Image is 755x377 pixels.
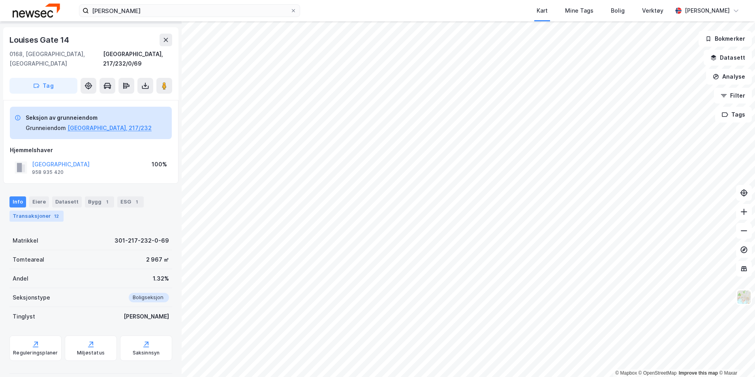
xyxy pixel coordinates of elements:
div: Grunneiendom [26,123,66,133]
div: Reguleringsplaner [13,350,58,356]
div: 12 [53,212,60,220]
button: Bokmerker [699,31,752,47]
button: Tags [715,107,752,123]
img: Z [736,290,751,305]
div: 301-217-232-0-69 [115,236,169,245]
div: Info [9,196,26,207]
div: Eiere [29,196,49,207]
div: Louises Gate 14 [9,34,71,46]
div: Kart [537,6,548,15]
div: Miljøstatus [77,350,105,356]
div: Saksinnsyn [133,350,160,356]
div: 2 967 ㎡ [146,255,169,264]
div: Verktøy [642,6,663,15]
button: Datasett [704,50,752,66]
a: OpenStreetMap [639,370,677,376]
div: 1 [133,198,141,206]
a: Mapbox [615,370,637,376]
button: Tag [9,78,77,94]
div: Andel [13,274,28,283]
div: [GEOGRAPHIC_DATA], 217/232/0/69 [103,49,172,68]
div: [PERSON_NAME] [685,6,730,15]
img: newsec-logo.f6e21ccffca1b3a03d2d.png [13,4,60,17]
div: Hjemmelshaver [10,145,172,155]
div: [PERSON_NAME] [124,312,169,321]
div: 1.32% [153,274,169,283]
div: 0168, [GEOGRAPHIC_DATA], [GEOGRAPHIC_DATA] [9,49,103,68]
div: 100% [152,160,167,169]
div: Matrikkel [13,236,38,245]
button: [GEOGRAPHIC_DATA], 217/232 [68,123,152,133]
input: Søk på adresse, matrikkel, gårdeiere, leietakere eller personer [89,5,290,17]
div: Mine Tags [565,6,593,15]
div: 958 935 420 [32,169,64,175]
button: Analyse [706,69,752,85]
a: Improve this map [679,370,718,376]
div: Tomteareal [13,255,44,264]
div: 1 [103,198,111,206]
div: Seksjon av grunneiendom [26,113,152,123]
div: Bygg [85,196,114,207]
div: Seksjonstype [13,293,50,302]
div: Tinglyst [13,312,35,321]
div: ESG [117,196,144,207]
iframe: Chat Widget [716,339,755,377]
div: Transaksjoner [9,211,64,222]
div: Datasett [52,196,82,207]
button: Filter [714,88,752,104]
div: Kontrollprogram for chat [716,339,755,377]
div: Bolig [611,6,625,15]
